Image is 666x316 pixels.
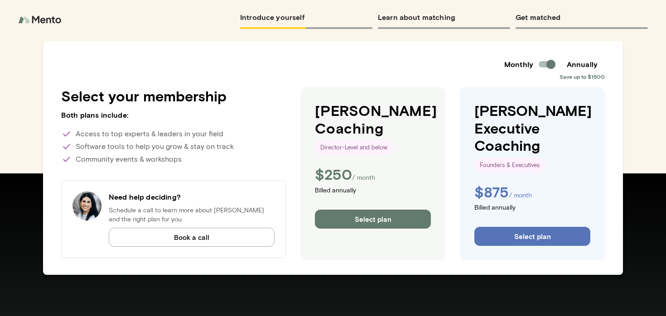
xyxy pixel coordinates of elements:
[474,203,590,214] p: Billed annually
[315,210,431,229] button: Select plan
[474,161,545,170] span: Founders & Executives
[61,87,286,105] h4: Select your membership
[61,154,286,165] p: Community events & workshops
[61,141,286,152] p: Software tools to help you grow & stay on track
[560,73,605,80] span: Save up to $1500
[240,11,372,24] h6: Introduce yourself
[72,192,101,220] img: Have a question?
[61,129,286,139] p: Access to top experts & leaders in your field
[315,143,393,152] span: Director-Level and below
[516,11,648,24] h6: Get matched
[560,59,605,70] h6: Annually
[109,192,275,202] h6: Need help deciding?
[109,228,275,247] button: Book a call
[315,186,431,197] p: Billed annually
[378,11,510,24] h6: Learn about matching
[474,227,590,246] button: Select plan
[61,110,286,120] h6: Both plans include:
[315,166,352,183] h4: $ 250
[504,59,533,70] h6: Monthly
[109,206,275,224] p: Schedule a call to learn more about [PERSON_NAME] and the right plan for you.
[352,173,375,182] p: / month
[18,11,63,29] img: logo
[474,183,509,201] h4: $ 875
[509,191,532,200] p: / month
[315,102,431,137] h4: [PERSON_NAME] Coaching
[474,102,590,154] h4: [PERSON_NAME] Executive Coaching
